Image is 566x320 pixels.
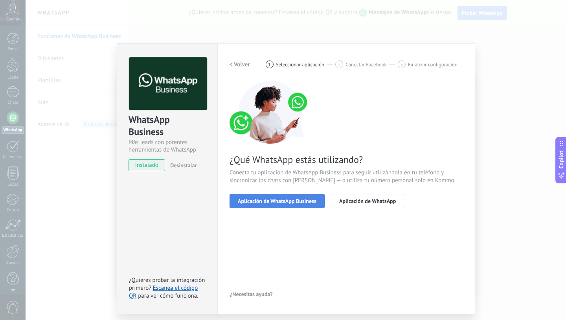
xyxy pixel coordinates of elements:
[400,61,403,68] span: 3
[230,57,250,71] button: < Volver
[129,276,205,292] span: ¿Quieres probar la integración primero?
[129,139,206,154] div: Más leads con potentes herramientas de WhatsApp
[129,113,206,139] div: WhatsApp Business
[167,159,197,171] button: Desinstalar
[230,154,463,166] span: ¿Qué WhatsApp estás utilizando?
[230,81,312,144] img: connect number
[345,62,387,68] span: Conectar Facebook
[129,57,207,110] img: logo_main.png
[230,288,273,300] button: ¿Necesitas ayuda?
[129,284,198,300] a: Escanea el código QR
[331,194,404,208] button: Aplicación de WhatsApp
[230,194,325,208] button: Aplicación de WhatsApp Business
[170,162,197,169] span: Desinstalar
[276,62,325,68] span: Seleccionar aplicación
[408,62,458,68] span: Finalizar configuración
[268,61,271,68] span: 1
[230,169,463,185] span: Conecta tu aplicación de WhatsApp Business para seguir utilizándola en tu teléfono y sincronizar ...
[238,198,316,204] span: Aplicación de WhatsApp Business
[230,61,250,68] h2: < Volver
[557,150,565,168] span: Copilot
[339,198,396,204] span: Aplicación de WhatsApp
[138,292,198,300] span: para ver cómo funciona.
[230,291,273,297] span: ¿Necesitas ayuda?
[129,159,165,171] span: instalado
[338,61,341,68] span: 2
